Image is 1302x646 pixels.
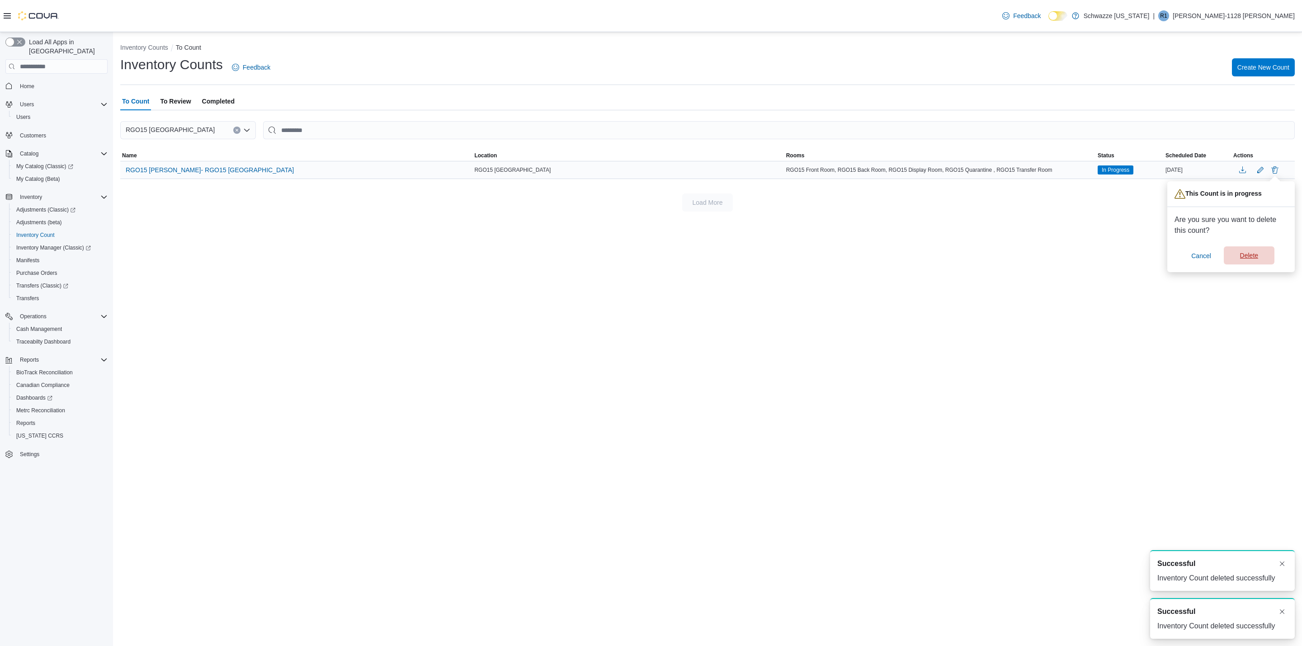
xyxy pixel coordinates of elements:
[243,127,250,134] button: Open list of options
[9,417,111,429] button: Reports
[16,257,39,264] span: Manifests
[1048,11,1067,21] input: Dark Mode
[20,451,39,458] span: Settings
[16,163,73,170] span: My Catalog (Classic)
[13,280,108,291] span: Transfers (Classic)
[2,98,111,111] button: Users
[1164,165,1231,175] div: [DATE]
[13,324,66,335] a: Cash Management
[16,311,50,322] button: Operations
[9,254,111,267] button: Manifests
[16,219,62,226] span: Adjustments (beta)
[13,112,34,123] a: Users
[16,338,71,345] span: Traceabilty Dashboard
[9,379,111,391] button: Canadian Compliance
[1164,150,1231,161] button: Scheduled Date
[472,150,784,161] button: Location
[786,152,805,159] span: Rooms
[16,432,63,439] span: [US_STATE] CCRS
[13,204,79,215] a: Adjustments (Classic)
[9,229,111,241] button: Inventory Count
[16,244,91,251] span: Inventory Manager (Classic)
[9,267,111,279] button: Purchase Orders
[9,279,111,292] a: Transfers (Classic)
[1175,214,1288,236] p: Are you sure you want to delete this count?
[16,148,108,159] span: Catalog
[9,173,111,185] button: My Catalog (Beta)
[13,430,108,441] span: Washington CCRS
[13,392,56,403] a: Dashboards
[18,11,59,20] img: Cova
[9,203,111,216] a: Adjustments (Classic)
[16,394,52,401] span: Dashboards
[784,165,1096,175] div: RGO15 Front Room, RGO15 Back Room, RGO15 Display Room, RGO15 Quarantine , RGO15 Transfer Room
[13,418,39,429] a: Reports
[20,193,42,201] span: Inventory
[2,354,111,366] button: Reports
[474,166,551,174] span: RGO15 [GEOGRAPHIC_DATA]
[5,75,108,484] nav: Complex example
[13,405,69,416] a: Metrc Reconciliation
[233,127,241,134] button: Clear input
[9,323,111,335] button: Cash Management
[1013,11,1041,20] span: Feedback
[13,255,108,266] span: Manifests
[16,448,108,460] span: Settings
[16,130,50,141] a: Customers
[16,295,39,302] span: Transfers
[13,380,108,391] span: Canadian Compliance
[1188,247,1215,265] button: Cancel
[13,367,76,378] a: BioTrack Reconciliation
[9,241,111,254] a: Inventory Manager (Classic)
[16,175,60,183] span: My Catalog (Beta)
[13,174,64,184] a: My Catalog (Beta)
[13,204,108,215] span: Adjustments (Classic)
[13,324,108,335] span: Cash Management
[13,405,108,416] span: Metrc Reconciliation
[999,7,1044,25] a: Feedback
[1233,152,1253,159] span: Actions
[2,147,111,160] button: Catalog
[16,192,46,203] button: Inventory
[13,293,42,304] a: Transfers
[16,311,108,322] span: Operations
[126,124,215,135] span: RGO15 [GEOGRAPHIC_DATA]
[2,191,111,203] button: Inventory
[9,404,111,417] button: Metrc Reconciliation
[25,38,108,56] span: Load All Apps in [GEOGRAPHIC_DATA]
[20,132,46,139] span: Customers
[2,310,111,323] button: Operations
[474,152,497,159] span: Location
[13,242,94,253] a: Inventory Manager (Classic)
[1269,163,1280,177] button: Delete count
[16,420,35,427] span: Reports
[2,448,111,461] button: Settings
[1157,606,1195,617] span: Successful
[1102,166,1129,174] span: In Progress
[1232,58,1295,76] button: Create New Count
[16,354,42,365] button: Reports
[16,148,42,159] button: Catalog
[16,130,108,141] span: Customers
[20,150,38,157] span: Catalog
[13,367,108,378] span: BioTrack Reconciliation
[13,430,67,441] a: [US_STATE] CCRS
[1157,558,1195,569] span: Successful
[13,293,108,304] span: Transfers
[1277,606,1288,617] button: Dismiss toast
[16,269,57,277] span: Purchase Orders
[13,242,108,253] span: Inventory Manager (Classic)
[202,92,235,110] span: Completed
[1173,10,1295,21] p: [PERSON_NAME]-1128 [PERSON_NAME]
[16,382,70,389] span: Canadian Compliance
[1240,251,1258,260] span: Delete
[16,325,62,333] span: Cash Management
[16,99,38,110] button: Users
[122,152,137,159] span: Name
[682,193,733,212] button: Load More
[13,268,61,278] a: Purchase Orders
[13,217,108,228] span: Adjustments (beta)
[13,392,108,403] span: Dashboards
[13,255,43,266] a: Manifests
